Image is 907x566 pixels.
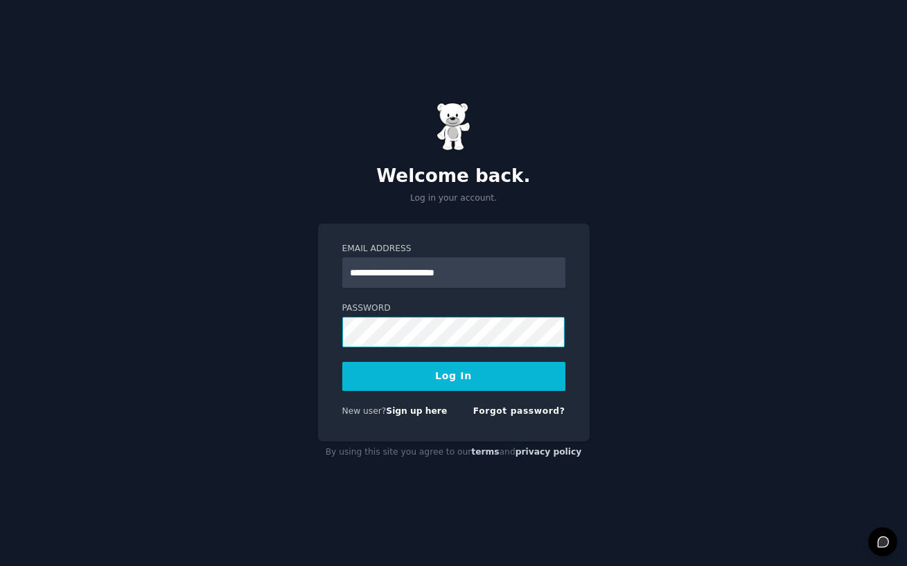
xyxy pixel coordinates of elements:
p: Log in your account. [318,192,590,205]
a: privacy policy [516,447,582,457]
label: Email Address [342,243,565,255]
label: Password [342,302,565,315]
a: Sign up here [386,406,447,416]
h2: Welcome back. [318,165,590,188]
img: Gummy Bear [437,102,471,151]
a: Forgot password? [473,406,565,416]
button: Log In [342,362,565,391]
span: New user? [342,406,387,416]
a: terms [471,447,499,457]
div: By using this site you agree to our and [318,441,590,464]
